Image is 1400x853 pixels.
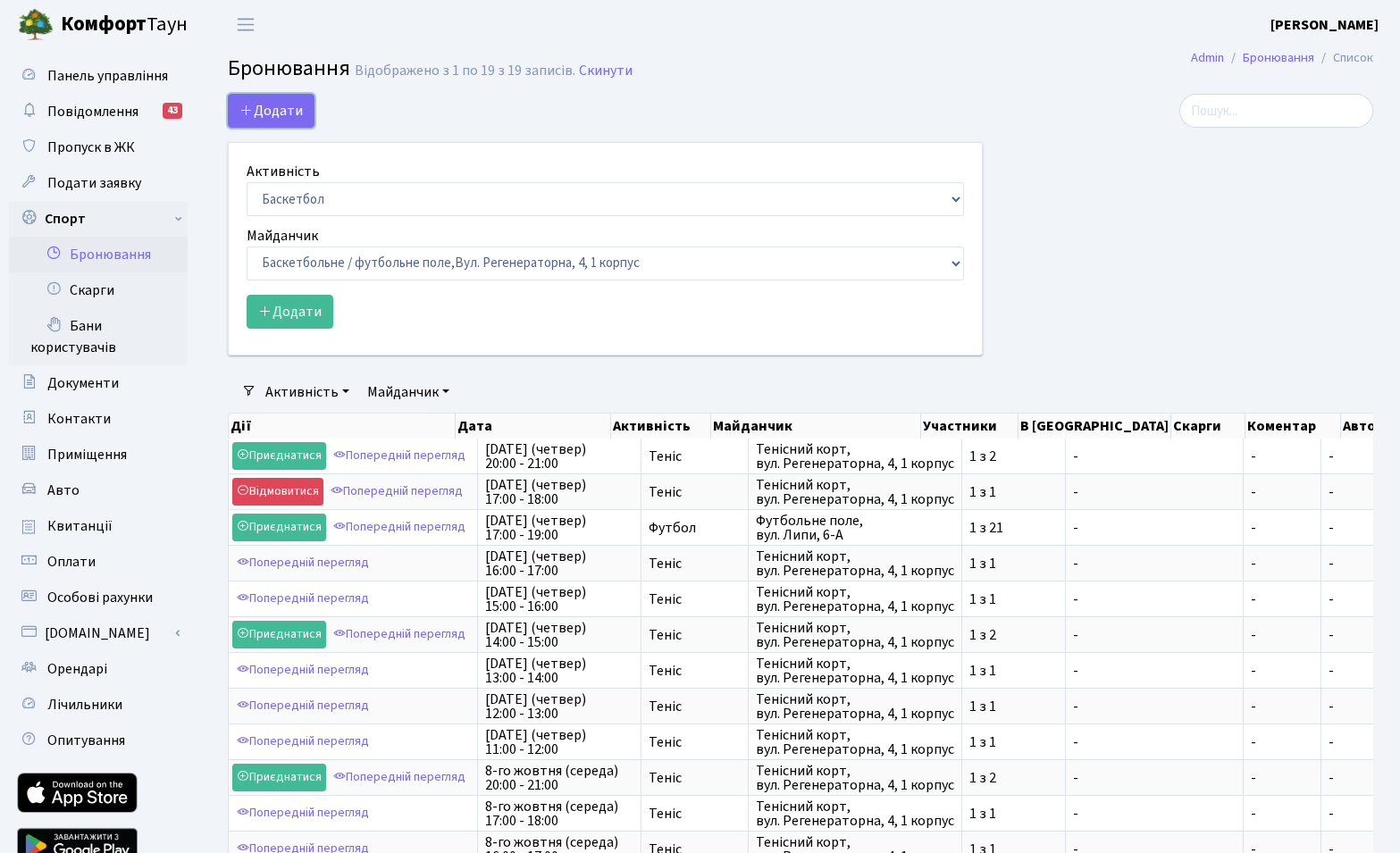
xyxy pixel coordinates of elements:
a: Приєднатися [232,442,326,470]
span: - [1251,807,1313,821]
span: - [1251,556,1313,571]
span: - [1073,449,1236,464]
span: - [1251,664,1313,678]
a: [DOMAIN_NAME] [9,615,188,651]
span: Футбольне поле, вул. Липи, 6-А [756,514,954,542]
a: Лічильники [9,687,188,723]
span: - [1073,592,1236,606]
span: 1 з 2 [969,771,1058,785]
a: Опитування [9,723,188,758]
span: - [1251,771,1313,785]
span: Авто [47,481,80,500]
a: Попередній перегляд [232,692,373,720]
span: Теніс [649,664,741,678]
span: - [1329,768,1334,788]
span: 1 з 1 [969,592,1058,606]
span: Документи [47,373,119,393]
span: Теніс [649,807,741,821]
span: Теніс [649,449,741,464]
span: 1 з 2 [969,628,1058,642]
span: Тенісний корт, вул. Регенераторна, 4, 1 корпус [756,621,954,649]
span: - [1073,699,1236,714]
a: Приєднатися [232,621,326,648]
span: [DATE] (четвер) 12:00 - 13:00 [485,692,633,721]
span: [DATE] (четвер) 11:00 - 12:00 [485,728,633,757]
img: logo.png [18,7,54,43]
a: Особові рахунки [9,580,188,615]
th: Майданчик [711,414,921,439]
a: Активність [258,377,356,407]
span: - [1251,485,1313,499]
span: 1 з 2 [969,449,1058,464]
span: - [1073,485,1236,499]
span: Теніс [649,771,741,785]
th: Участники [921,414,1019,439]
th: Активність [611,414,711,439]
span: Теніс [649,628,741,642]
a: Бронювання [9,237,188,272]
input: Пошук... [1179,94,1373,128]
span: Футбол [649,521,741,535]
div: 43 [163,103,182,119]
span: [DATE] (четвер) 14:00 - 15:00 [485,621,633,649]
b: Комфорт [61,10,147,38]
span: - [1073,664,1236,678]
a: Приєднатися [232,514,326,541]
nav: breadcrumb [1164,39,1400,77]
span: - [1073,521,1236,535]
span: [DATE] (четвер) 13:00 - 14:00 [485,656,633,685]
button: Переключити навігацію [223,10,268,39]
span: - [1329,697,1334,716]
a: Приєднатися [232,764,326,791]
span: Теніс [649,485,741,499]
label: Майданчик [247,225,318,247]
a: Авто [9,472,188,508]
span: Опитування [47,731,125,750]
span: - [1251,628,1313,642]
a: Оплати [9,544,188,580]
span: Теніс [649,556,741,571]
a: Відмовитися [232,478,323,506]
span: Приміщення [47,445,127,464]
span: Лічильники [47,695,122,715]
a: Бани користувачів [9,308,188,365]
a: [PERSON_NAME] [1270,14,1379,36]
span: [DATE] (четвер) 20:00 - 21:00 [485,442,633,471]
span: Орендарі [47,659,107,679]
span: Контакти [47,409,111,429]
span: Тенісний корт, вул. Регенераторна, 4, 1 корпус [756,549,954,578]
a: Попередній перегляд [232,585,373,613]
span: [DATE] (четвер) 16:00 - 17:00 [485,549,633,578]
span: 1 з 1 [969,664,1058,678]
span: Тенісний корт, вул. Регенераторна, 4, 1 корпус [756,692,954,721]
button: Додати [228,94,314,128]
span: - [1329,625,1334,645]
span: Квитанції [47,516,113,536]
a: Подати заявку [9,165,188,201]
span: 8-го жовтня (середа) 17:00 - 18:00 [485,799,633,828]
span: - [1329,482,1334,502]
span: Теніс [649,735,741,749]
a: Орендарі [9,651,188,687]
span: Оплати [47,552,96,572]
a: Попередній перегляд [329,621,470,648]
span: 1 з 1 [969,556,1058,571]
span: Тенісний корт, вул. Регенераторна, 4, 1 корпус [756,478,954,506]
span: Бронювання [228,53,350,84]
a: Попередній перегляд [326,478,467,506]
a: Попередній перегляд [329,442,470,470]
a: Скинути [579,63,633,79]
a: Повідомлення43 [9,94,188,130]
span: Тенісний корт, вул. Регенераторна, 4, 1 корпус [756,799,954,828]
li: Список [1314,48,1373,68]
a: Admin [1191,48,1224,67]
span: 8-го жовтня (середа) 20:00 - 21:00 [485,764,633,792]
span: Повідомлення [47,102,138,121]
span: 1 з 1 [969,485,1058,499]
th: Дата [456,414,611,439]
a: Попередній перегляд [232,799,373,827]
span: 1 з 1 [969,735,1058,749]
span: - [1329,554,1334,573]
button: Додати [247,295,333,329]
span: - [1251,592,1313,606]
